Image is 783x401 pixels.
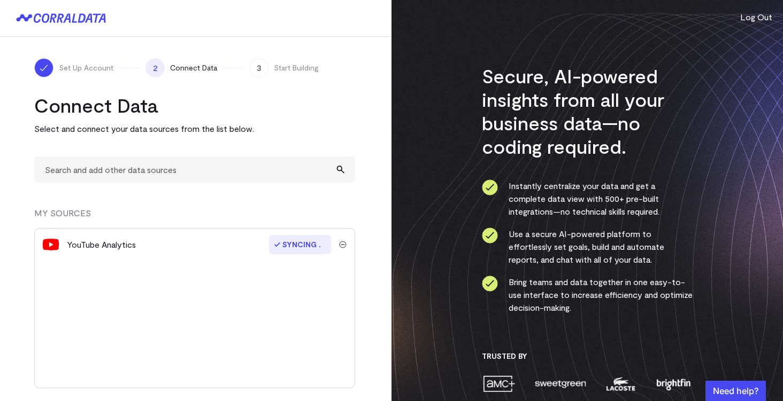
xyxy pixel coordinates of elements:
div: MY SOURCES [34,207,355,228]
span: Set Up Account [59,62,113,73]
img: ico-check-circle-4b19435c.svg [482,179,498,195]
h3: Trusted By [482,351,693,361]
span: Start Building [274,62,319,73]
img: lacoste-7a6b0538.png [605,374,636,393]
li: Bring teams and data together in one easy-to-use interface to increase efficiency and optimize de... [482,276,693,314]
span: Connect Data [170,62,217,73]
img: amc-0b11a8f1.png [482,374,516,393]
img: ico-check-circle-4b19435c.svg [482,276,498,292]
span: 3 [249,58,268,77]
span: Syncing [269,235,331,254]
input: Search and add other data sources [34,156,355,183]
h3: Secure, AI-powered insights from all your business data—no coding required. [482,64,693,158]
h2: Connect Data [34,93,355,117]
img: ico-check-circle-4b19435c.svg [482,227,498,243]
li: Use a secure AI-powered platform to effortlessly set goals, build and automate reports, and chat ... [482,227,693,266]
div: YouTube Analytics [67,238,136,251]
p: Select and connect your data sources from the list below. [34,122,355,135]
img: ico-check-white-5ff98cb1.svg [39,62,49,73]
button: Log Out [740,11,772,23]
img: brightfin-a251e171.png [654,374,693,393]
img: trash-40e54a27.svg [339,241,347,248]
span: 2 [145,58,165,77]
img: youtube_analytics-c712eb91.svg [42,236,59,253]
img: sweetgreen-1d1fb32c.png [534,374,587,393]
li: Instantly centralize your data and get a complete data view with 500+ pre-built integrations—no t... [482,179,693,218]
